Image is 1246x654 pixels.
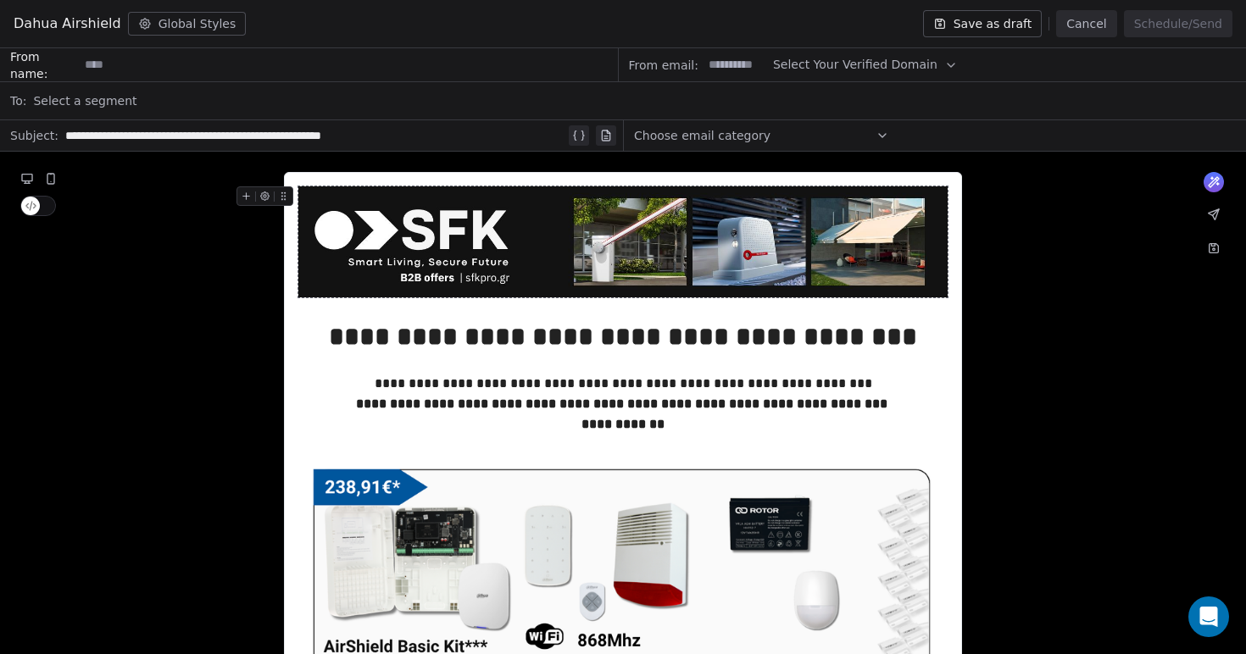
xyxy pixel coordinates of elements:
[10,92,26,109] span: To:
[629,57,698,74] span: From email:
[10,48,78,82] span: From name:
[1124,10,1232,37] button: Schedule/Send
[773,56,937,74] span: Select Your Verified Domain
[10,127,58,149] span: Subject:
[33,92,136,109] span: Select a segment
[1188,596,1229,637] div: Open Intercom Messenger
[1056,10,1116,37] button: Cancel
[14,14,121,34] span: Dahua Airshield
[634,127,770,144] span: Choose email category
[923,10,1043,37] button: Save as draft
[128,12,247,36] button: Global Styles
